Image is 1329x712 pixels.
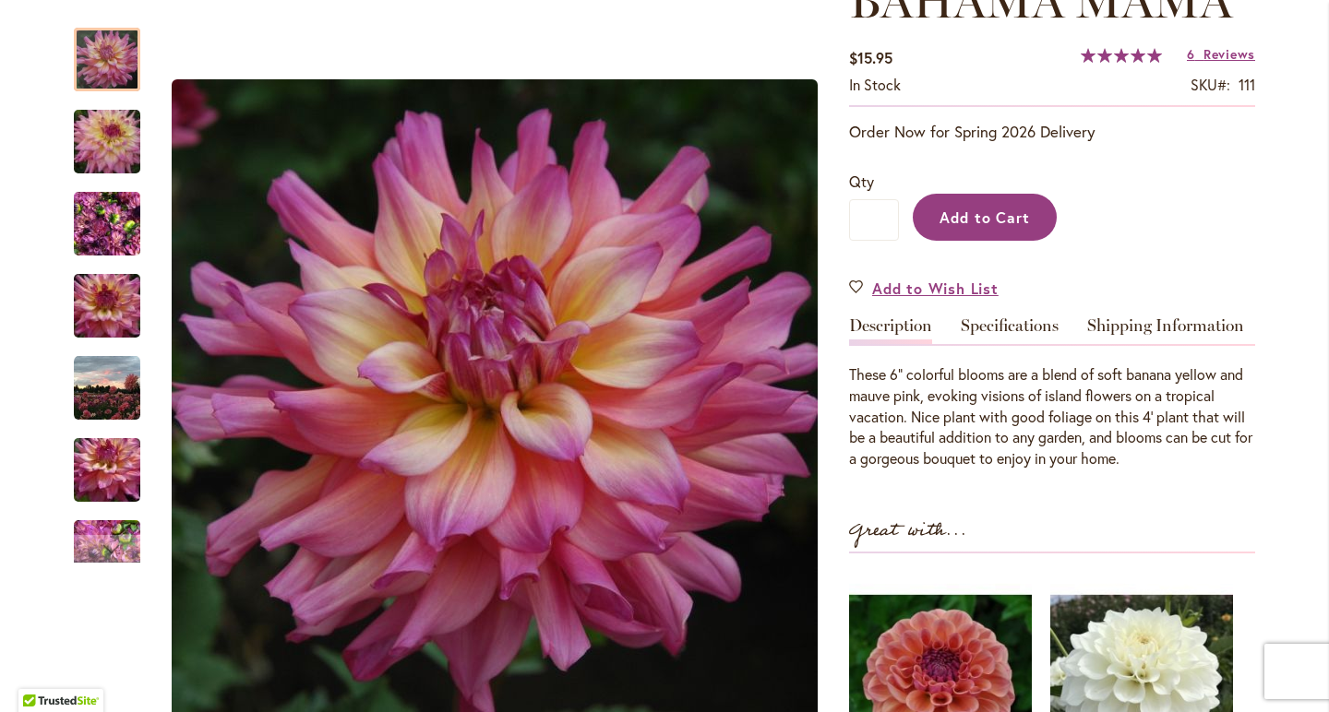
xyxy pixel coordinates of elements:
iframe: Launch Accessibility Center [14,647,66,698]
div: Bahama Mama [74,255,159,338]
div: These 6" colorful blooms are a blend of soft banana yellow and mauve pink, evoking visions of isl... [849,364,1255,469]
div: Bahama Mama [74,420,159,502]
div: Bahama Mama [74,338,159,420]
span: $15.95 [849,48,892,67]
strong: SKU [1191,75,1230,94]
img: Bahama Mama [41,262,174,350]
strong: Great with... [849,516,967,546]
img: Bahama Mama [41,426,174,515]
div: Next [74,535,140,563]
div: Bahama Mama [74,173,159,255]
div: 100% [1081,48,1162,63]
div: Bahama Mama [74,91,159,173]
button: Add to Cart [913,194,1057,241]
span: Reviews [1203,45,1255,63]
div: Bahama Mama [74,9,159,91]
a: 6 Reviews [1187,45,1255,63]
span: Add to Wish List [872,278,999,299]
a: Shipping Information [1087,317,1244,344]
div: Bahama Mama [74,502,140,584]
span: 6 [1187,45,1195,63]
img: Bahama Mama [74,180,140,268]
span: In stock [849,75,901,94]
a: Specifications [961,317,1059,344]
span: Add to Cart [940,208,1031,227]
a: Description [849,317,932,344]
div: Detailed Product Info [849,317,1255,469]
div: 111 [1239,75,1255,96]
img: Bahama Mama [41,98,174,186]
a: Add to Wish List [849,278,999,299]
div: Availability [849,75,901,96]
p: Order Now for Spring 2026 Delivery [849,121,1255,143]
span: Qty [849,172,874,191]
img: Bahama Mama [74,355,140,421]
